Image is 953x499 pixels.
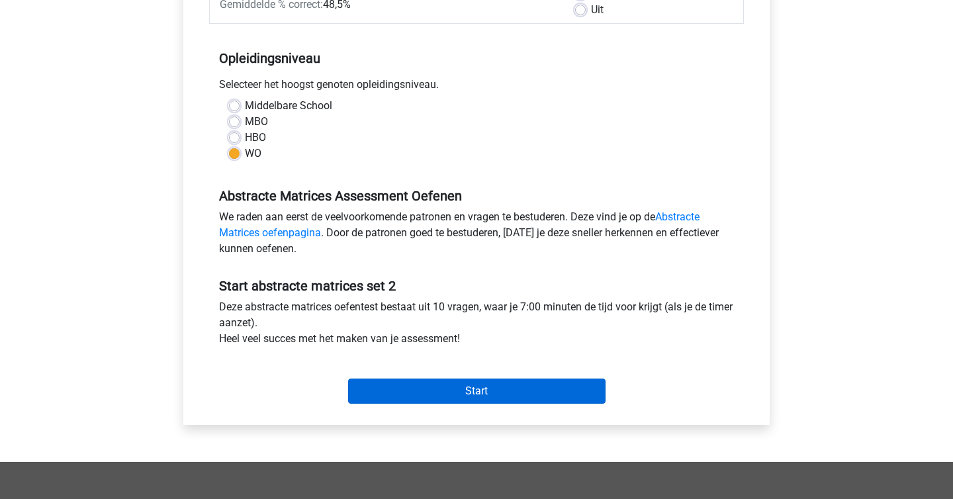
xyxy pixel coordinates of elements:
[209,77,744,98] div: Selecteer het hoogst genoten opleidingsniveau.
[245,114,268,130] label: MBO
[219,188,734,204] h5: Abstracte Matrices Assessment Oefenen
[219,278,734,294] h5: Start abstracte matrices set 2
[348,379,606,404] input: Start
[245,146,261,161] label: WO
[245,130,266,146] label: HBO
[591,2,604,18] label: Uit
[209,209,744,262] div: We raden aan eerst de veelvoorkomende patronen en vragen te bestuderen. Deze vind je op de . Door...
[209,299,744,352] div: Deze abstracte matrices oefentest bestaat uit 10 vragen, waar je 7:00 minuten de tijd voor krijgt...
[245,98,332,114] label: Middelbare School
[219,45,734,71] h5: Opleidingsniveau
